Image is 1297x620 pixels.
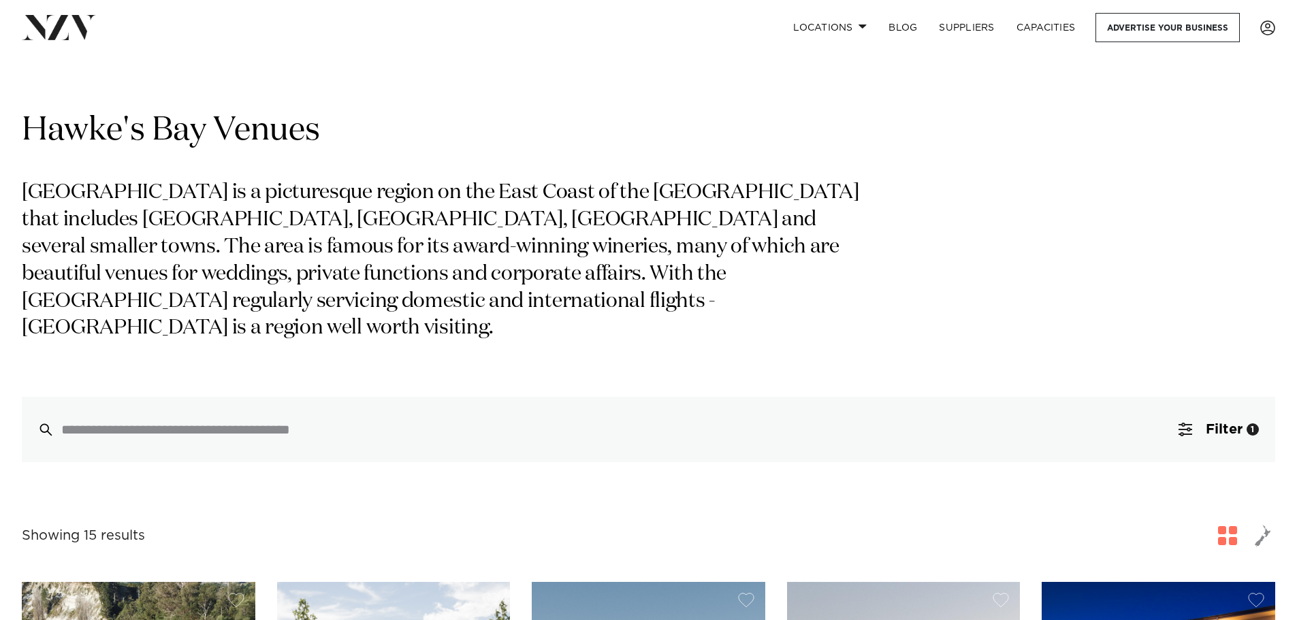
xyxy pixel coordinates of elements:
[22,180,863,342] p: [GEOGRAPHIC_DATA] is a picturesque region on the East Coast of the [GEOGRAPHIC_DATA] that include...
[22,110,1275,152] h1: Hawke's Bay Venues
[782,13,878,42] a: Locations
[22,15,96,39] img: nzv-logo.png
[1162,397,1275,462] button: Filter1
[1247,423,1259,436] div: 1
[1095,13,1240,42] a: Advertise your business
[878,13,928,42] a: BLOG
[1006,13,1087,42] a: Capacities
[22,525,145,546] div: Showing 15 results
[928,13,1005,42] a: SUPPLIERS
[1206,423,1243,436] span: Filter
